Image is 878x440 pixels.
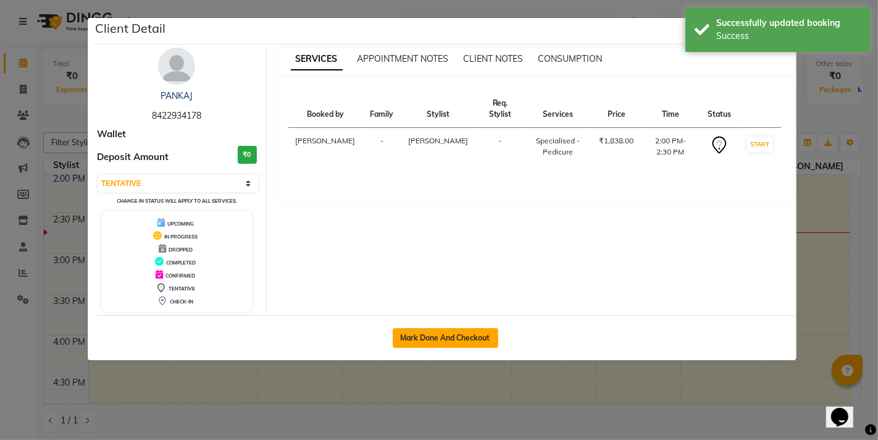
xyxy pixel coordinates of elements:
span: Deposit Amount [97,150,169,164]
span: [PERSON_NAME] [409,136,469,145]
img: avatar [158,48,195,85]
button: Mark Done And Checkout [393,328,498,348]
span: COMPLETED [166,260,196,266]
div: Success [716,30,861,43]
span: UPCOMING [167,221,194,227]
th: Time [641,90,700,128]
span: TENTATIVE [169,286,195,292]
span: APPOINTMENT NOTES [357,53,449,64]
span: CONSUMPTION [538,53,603,64]
th: Stylist [401,90,476,128]
h5: Client Detail [95,19,165,38]
span: IN PROGRESS [164,234,198,240]
td: - [476,128,525,166]
a: PANKAJ [161,90,193,101]
small: Change in status will apply to all services. [117,198,237,204]
td: [PERSON_NAME] [288,128,363,166]
th: Req. Stylist [476,90,525,128]
div: ₹1,838.00 [599,135,633,146]
span: Wallet [97,127,126,142]
span: DROPPED [169,247,193,253]
th: Family [363,90,401,128]
th: Price [592,90,641,128]
td: - [363,128,401,166]
span: 8422934178 [152,110,201,121]
span: CONFIRMED [165,273,195,279]
th: Status [700,90,738,128]
button: START [747,137,772,152]
td: 2:00 PM-2:30 PM [641,128,700,166]
th: Booked by [288,90,363,128]
div: Specialised - Pedicure [532,135,585,158]
span: CHECK-IN [170,298,193,305]
div: Successfully updated booking [716,17,861,30]
span: CLIENT NOTES [464,53,524,64]
th: Services [525,90,592,128]
span: SERVICES [291,48,343,70]
h3: ₹0 [238,146,257,164]
iframe: chat widget [826,391,866,428]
